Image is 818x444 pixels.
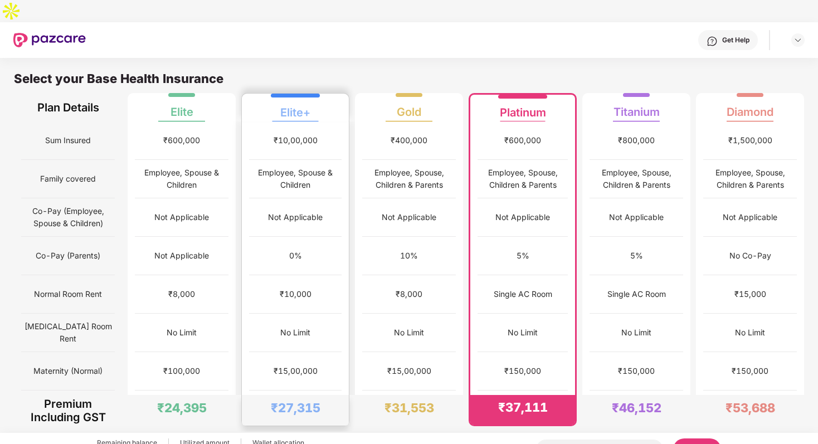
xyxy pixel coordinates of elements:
[157,400,207,416] div: ₹24,395
[36,245,100,266] span: Co-Pay (Parents)
[154,250,209,262] div: Not Applicable
[722,36,749,45] div: Get Help
[163,365,200,377] div: ₹100,000
[703,167,797,191] div: Employee, Spouse, Children & Parents
[167,326,197,339] div: No Limit
[726,400,775,416] div: ₹53,688
[280,288,311,300] div: ₹10,000
[280,326,310,339] div: No Limit
[21,316,115,349] span: [MEDICAL_DATA] Room Rent
[707,36,718,47] img: svg+xml;base64,PHN2ZyBpZD0iSGVscC0zMngzMiIgeG1sbnM9Imh0dHA6Ly93d3cudzMub3JnLzIwMDAvc3ZnIiB3aWR0aD...
[163,134,200,147] div: ₹600,000
[495,211,550,223] div: Not Applicable
[478,167,568,191] div: Employee, Spouse, Children & Parents
[274,134,318,147] div: ₹10,00,000
[362,167,456,191] div: Employee, Spouse, Children & Parents
[728,134,772,147] div: ₹1,500,000
[729,250,771,262] div: No Co-Pay
[21,93,115,121] div: Plan Details
[171,96,193,119] div: Elite
[384,400,434,416] div: ₹31,553
[387,365,431,377] div: ₹15,00,000
[34,284,102,305] span: Normal Room Rent
[391,134,427,147] div: ₹400,000
[504,134,541,147] div: ₹600,000
[793,36,802,45] img: svg+xml;base64,PHN2ZyBpZD0iRHJvcGRvd24tMzJ4MzIiIHhtbG5zPSJodHRwOi8vd3d3LnczLm9yZy8yMDAwL3N2ZyIgd2...
[727,96,773,119] div: Diamond
[249,167,342,191] div: Employee, Spouse & Children
[13,33,86,47] img: New Pazcare Logo
[271,400,320,416] div: ₹27,315
[168,288,195,300] div: ₹8,000
[498,399,548,415] div: ₹37,111
[397,96,421,119] div: Gold
[609,211,664,223] div: Not Applicable
[154,211,209,223] div: Not Applicable
[607,288,666,300] div: Single AC Room
[268,211,323,223] div: Not Applicable
[618,134,655,147] div: ₹800,000
[400,250,418,262] div: 10%
[630,250,643,262] div: 5%
[14,71,804,93] div: Select your Base Health Insurance
[280,97,310,119] div: Elite+
[289,250,302,262] div: 0%
[732,365,768,377] div: ₹150,000
[590,167,683,191] div: Employee, Spouse, Children & Parents
[33,360,103,382] span: Maternity (Normal)
[723,211,777,223] div: Not Applicable
[618,365,655,377] div: ₹150,000
[500,97,546,119] div: Platinum
[613,96,660,119] div: Titanium
[396,288,422,300] div: ₹8,000
[504,365,541,377] div: ₹150,000
[394,326,424,339] div: No Limit
[21,395,115,426] div: Premium Including GST
[382,211,436,223] div: Not Applicable
[494,288,552,300] div: Single AC Room
[612,400,661,416] div: ₹46,152
[135,167,228,191] div: Employee, Spouse & Children
[45,130,91,151] span: Sum Insured
[21,201,115,234] span: Co-Pay (Employee, Spouse & Children)
[274,365,318,377] div: ₹15,00,000
[508,326,538,339] div: No Limit
[734,288,766,300] div: ₹15,000
[517,250,529,262] div: 5%
[621,326,651,339] div: No Limit
[40,168,96,189] span: Family covered
[735,326,765,339] div: No Limit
